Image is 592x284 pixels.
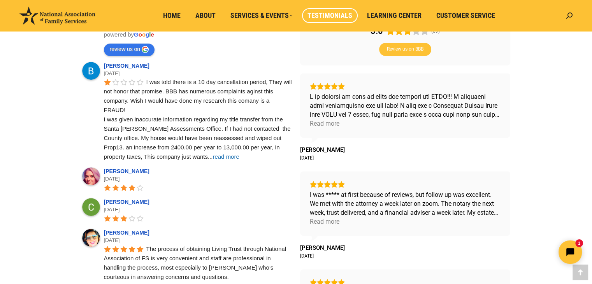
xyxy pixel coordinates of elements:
a: Customer Service [431,8,501,23]
span: (89) [431,28,440,34]
a: Review by Kathryn F [300,244,345,251]
div: [DATE] [104,70,292,77]
span: Review us on BBB [387,46,423,53]
span: Services & Events [230,11,293,20]
div: Rating: 5.0 out of 5 [310,181,501,188]
span: Home [163,11,181,20]
span: [PERSON_NAME] [300,244,345,251]
div: [DATE] [104,206,292,214]
div: [DATE] [104,175,292,183]
div: powered by [104,31,292,39]
div: 3.0 [371,26,383,37]
span: G [134,31,139,38]
div: Read more [310,119,339,128]
span: ... [208,153,213,160]
a: review us on [104,44,155,56]
iframe: Tidio Chat [455,234,588,270]
span: o [139,31,142,38]
span: e [151,31,154,38]
a: Review by Suzanne W [300,146,345,153]
a: [PERSON_NAME] [104,63,152,69]
a: [PERSON_NAME] [104,230,152,236]
button: Review us on BBB [379,43,431,56]
span: About [195,11,216,20]
a: Learning Center [362,8,427,23]
a: About [190,8,221,23]
div: L ip dolorsi am cons ad elits doe tempori utl ETDO!!! M aliquaeni admi veniamquisno exe ull labo!... [310,92,501,119]
span: Learning Center [367,11,422,20]
span: Customer Service [436,11,495,20]
span: l [149,31,151,38]
a: [PERSON_NAME] [104,199,152,205]
div: Read more [310,217,339,226]
div: [DATE] [300,155,314,161]
div: [DATE] [104,237,292,244]
span: read more [213,153,239,160]
span: g [146,31,149,38]
a: Testimonials [302,8,358,23]
img: National Association of Family Services [19,7,95,25]
div: Rating: 5.0 out of 5 [310,83,501,90]
span: [PERSON_NAME] [300,146,345,153]
span: I was told there is a 10 day cancellation period, They will not honor that promise. BBB has numer... [104,79,293,160]
div: I was ***** at first because of reviews, but follow up was excellent. We met with the attorney a ... [310,190,501,217]
a: [PERSON_NAME] [104,168,152,174]
a: Home [158,8,186,23]
div: Rating: 3.0 out of 5 [371,26,429,37]
span: o [142,31,146,38]
span: Testimonials [307,11,352,20]
div: [DATE] [300,253,314,259]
